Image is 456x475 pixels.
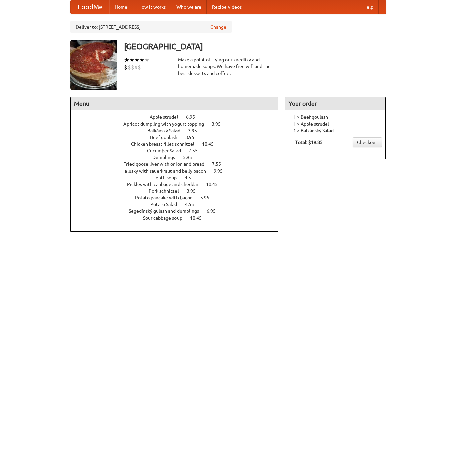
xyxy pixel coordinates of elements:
[121,168,213,174] span: Halusky with sauerkraut and belly bacon
[210,23,226,30] a: Change
[212,121,227,127] span: 3.95
[206,182,224,187] span: 10.45
[190,215,208,221] span: 10.45
[153,175,184,180] span: Lentil soup
[152,155,182,160] span: Dumplings
[171,0,207,14] a: Who we are
[129,208,228,214] a: Segedínský gulash and dumplings 6.95
[70,40,117,90] img: angular.jpg
[147,148,188,153] span: Cucumber Salad
[202,141,220,147] span: 10.45
[128,64,131,71] li: $
[129,208,206,214] span: Segedínský gulash and dumplings
[149,188,208,194] a: Pork schnitzel 3.95
[212,161,228,167] span: 7.55
[185,135,201,140] span: 8.95
[289,127,382,134] li: 1 × Balkánský Salad
[188,128,204,133] span: 3.95
[121,168,235,174] a: Halusky with sauerkraut and belly bacon 9.95
[109,0,133,14] a: Home
[289,121,382,127] li: 1 × Apple strudel
[150,135,184,140] span: Beef goulash
[187,188,202,194] span: 3.95
[127,182,205,187] span: Pickles with cabbage and cheddar
[124,40,386,53] h3: [GEOGRAPHIC_DATA]
[143,215,214,221] a: Sour cabbage soup 10.45
[70,21,232,33] div: Deliver to: [STREET_ADDRESS]
[178,56,278,77] div: Make a point of trying our knedlíky and homemade soups. We have free wifi and the best desserts a...
[139,56,144,64] li: ★
[147,128,209,133] a: Balkánský Salad 3.95
[133,0,171,14] a: How it works
[124,64,128,71] li: $
[149,188,186,194] span: Pork schnitzel
[135,195,199,200] span: Potato pancake with bacon
[129,56,134,64] li: ★
[189,148,204,153] span: 7.55
[144,56,149,64] li: ★
[207,208,222,214] span: 6.95
[123,161,211,167] span: Fried goose liver with onion and bread
[200,195,216,200] span: 5.95
[127,182,230,187] a: Pickles with cabbage and cheddar 10.45
[150,202,206,207] a: Potato Salad 4.55
[152,155,204,160] a: Dumplings 5.95
[214,168,230,174] span: 9.95
[131,141,226,147] a: Chicken breast fillet schnitzel 10.45
[124,56,129,64] li: ★
[295,140,323,145] b: Total: $19.85
[150,114,185,120] span: Apple strudel
[150,114,207,120] a: Apple strudel 6.95
[285,97,385,110] h4: Your order
[123,161,234,167] a: Fried goose liver with onion and bread 7.55
[183,155,199,160] span: 5.95
[185,175,198,180] span: 4.5
[123,121,233,127] a: Apricot dumpling with yogurt topping 3.95
[153,175,203,180] a: Lentil soup 4.5
[134,56,139,64] li: ★
[207,0,247,14] a: Recipe videos
[71,0,109,14] a: FoodMe
[150,135,207,140] a: Beef goulash 8.95
[131,64,134,71] li: $
[150,202,184,207] span: Potato Salad
[289,114,382,121] li: 1 × Beef goulash
[353,137,382,147] a: Checkout
[147,148,210,153] a: Cucumber Salad 7.55
[71,97,278,110] h4: Menu
[135,195,222,200] a: Potato pancake with bacon 5.95
[131,141,201,147] span: Chicken breast fillet schnitzel
[358,0,379,14] a: Help
[143,215,189,221] span: Sour cabbage soup
[186,114,202,120] span: 6.95
[134,64,138,71] li: $
[147,128,187,133] span: Balkánský Salad
[138,64,141,71] li: $
[123,121,211,127] span: Apricot dumpling with yogurt topping
[185,202,201,207] span: 4.55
